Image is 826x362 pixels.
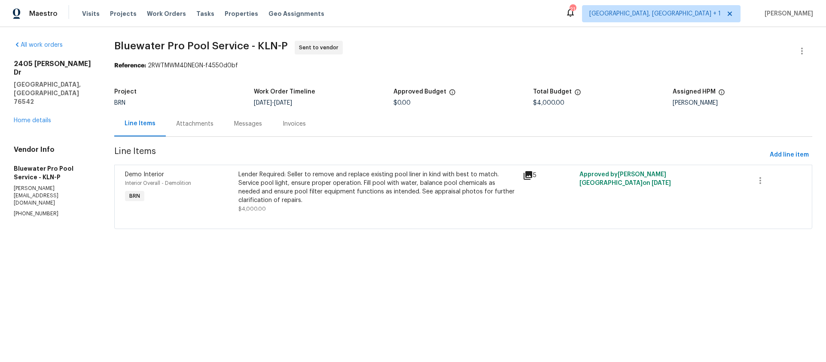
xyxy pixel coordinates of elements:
p: [PHONE_NUMBER] [14,210,94,217]
span: $4,000.00 [533,100,564,106]
button: Add line item [766,147,812,163]
span: Interior Overall - Demolition [125,181,191,186]
span: Geo Assignments [268,9,324,18]
span: Bluewater Pro Pool Service - KLN-P [114,41,288,51]
span: $0.00 [393,100,411,106]
span: Tasks [196,11,214,17]
h2: 2405 [PERSON_NAME] Dr [14,60,94,77]
div: 21 [570,5,576,14]
span: - [254,100,292,106]
span: Properties [225,9,258,18]
div: Attachments [176,120,213,128]
span: Visits [82,9,100,18]
b: Reference: [114,63,146,69]
span: Approved by [PERSON_NAME][GEOGRAPHIC_DATA] on [579,172,671,186]
span: BRN [126,192,143,200]
span: [DATE] [254,100,272,106]
span: The total cost of line items that have been proposed by Opendoor. This sum includes line items th... [574,89,581,100]
p: [PERSON_NAME][EMAIL_ADDRESS][DOMAIN_NAME] [14,185,94,207]
span: [GEOGRAPHIC_DATA], [GEOGRAPHIC_DATA] + 1 [589,9,721,18]
h5: Total Budget [533,89,572,95]
div: [PERSON_NAME] [673,100,812,106]
span: BRN [114,100,125,106]
span: $4,000.00 [238,206,266,211]
a: All work orders [14,42,63,48]
span: [PERSON_NAME] [761,9,813,18]
span: Sent to vendor [299,43,342,52]
h4: Vendor Info [14,145,94,154]
span: Add line item [770,150,809,160]
h5: Approved Budget [393,89,446,95]
h5: Work Order Timeline [254,89,315,95]
div: Lender Required: Seller to remove and replace existing pool liner in kind with best to match. Ser... [238,170,517,205]
span: The hpm assigned to this work order. [718,89,725,100]
h5: Assigned HPM [673,89,716,95]
h5: [GEOGRAPHIC_DATA], [GEOGRAPHIC_DATA] 76542 [14,80,94,106]
span: Projects [110,9,137,18]
a: Home details [14,118,51,124]
span: Line Items [114,147,766,163]
div: Line Items [125,119,155,128]
span: [DATE] [274,100,292,106]
div: 2RWTMWM4DNEGN-f4550d0bf [114,61,812,70]
h5: Project [114,89,137,95]
div: 5 [523,170,574,181]
h5: Bluewater Pro Pool Service - KLN-P [14,164,94,181]
div: Messages [234,120,262,128]
span: Work Orders [147,9,186,18]
div: Invoices [283,120,306,128]
span: [DATE] [652,180,671,186]
span: Demo Interior [125,172,164,178]
span: The total cost of line items that have been approved by both Opendoor and the Trade Partner. This... [449,89,456,100]
span: Maestro [29,9,58,18]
